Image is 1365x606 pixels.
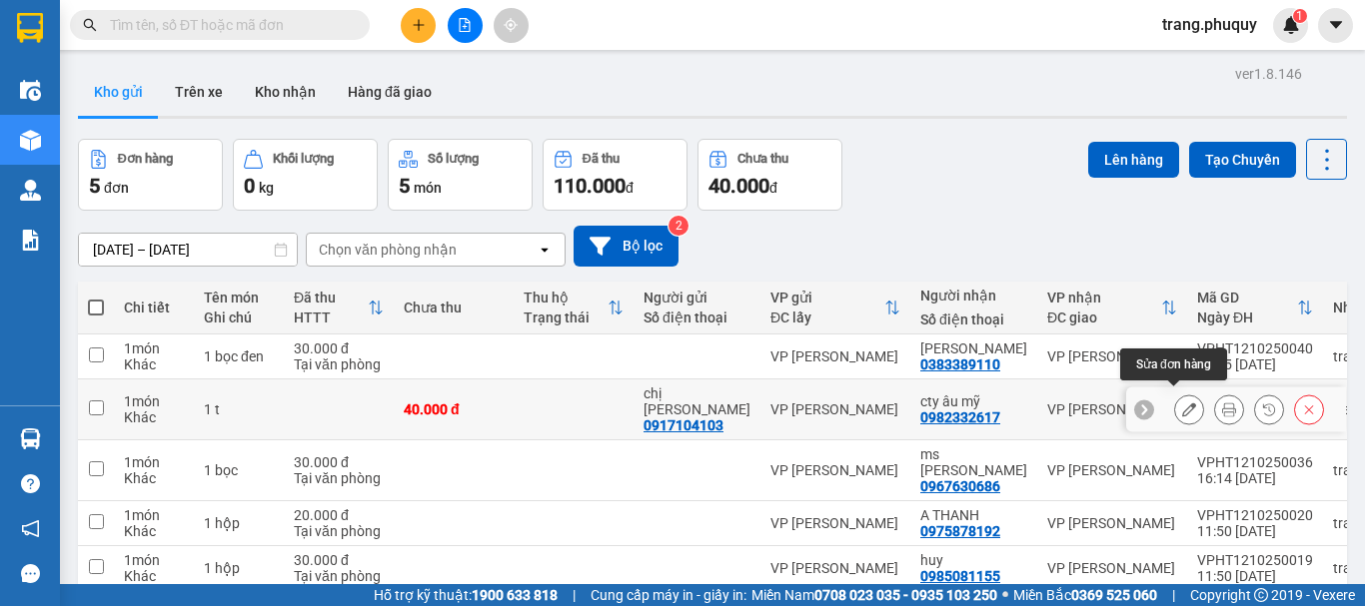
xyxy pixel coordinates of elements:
[537,242,553,258] svg: open
[920,523,1000,539] div: 0975878192
[760,282,910,334] th: Toggle SortBy
[244,174,255,198] span: 0
[1327,16,1345,34] span: caret-down
[236,23,327,48] b: Phú Quý
[1187,282,1323,334] th: Toggle SortBy
[504,18,518,32] span: aim
[770,401,900,417] div: VP [PERSON_NAME]
[1197,356,1313,372] div: 16:35 [DATE]
[1174,394,1204,424] div: Sửa đơn hàng
[1047,309,1161,325] div: ĐC giao
[814,587,997,603] strong: 0708 023 035 - 0935 103 250
[1318,8,1353,43] button: caret-down
[1120,348,1227,380] div: Sửa đơn hàng
[573,584,576,606] span: |
[414,180,442,196] span: món
[204,348,274,364] div: 1 bọc đen
[920,288,1027,303] div: Người nhận
[294,454,384,470] div: 30.000 đ
[769,180,777,196] span: đ
[118,152,173,166] div: Đơn hàng
[920,507,1027,523] div: A THANH
[1197,470,1313,486] div: 16:14 [DATE]
[111,49,454,74] li: 146 [GEOGRAPHIC_DATA], [GEOGRAPHIC_DATA]
[920,393,1027,409] div: cty âu mỹ
[1282,16,1300,34] img: icon-new-feature
[1047,348,1177,364] div: VP [PERSON_NAME]
[644,417,723,433] div: 0917104103
[524,309,608,325] div: Trạng thái
[374,584,558,606] span: Hỗ trợ kỹ thuật:
[574,226,679,267] button: Bộ lọc
[920,409,1000,425] div: 0982332617
[111,74,454,99] li: Hotline: 19001874
[472,587,558,603] strong: 1900 633 818
[20,130,41,151] img: warehouse-icon
[920,446,1027,478] div: ms liên
[514,282,634,334] th: Toggle SortBy
[124,454,184,470] div: 1 món
[1197,454,1313,470] div: VPHT1210250036
[399,174,410,198] span: 5
[20,180,41,201] img: warehouse-icon
[78,68,159,116] button: Kho gửi
[428,152,479,166] div: Số lượng
[1047,560,1177,576] div: VP [PERSON_NAME]
[1197,568,1313,584] div: 11:50 [DATE]
[1002,591,1008,599] span: ⚪️
[294,340,384,356] div: 30.000 đ
[1197,552,1313,568] div: VPHT1210250019
[770,309,884,325] div: ĐC lấy
[284,282,394,334] th: Toggle SortBy
[1197,523,1313,539] div: 11:50 [DATE]
[770,290,884,305] div: VP gửi
[188,103,375,128] b: Gửi khách hàng
[124,552,184,568] div: 1 món
[1189,142,1296,178] button: Tạo Chuyến
[124,340,184,356] div: 1 món
[543,139,687,211] button: Đã thu110.000đ
[494,8,529,43] button: aim
[920,311,1027,327] div: Số điện thoại
[124,300,184,315] div: Chi tiết
[1013,584,1157,606] span: Miền Bắc
[204,290,274,305] div: Tên món
[294,568,384,584] div: Tại văn phòng
[583,152,620,166] div: Đã thu
[770,560,900,576] div: VP [PERSON_NAME]
[124,523,184,539] div: Khác
[78,139,223,211] button: Đơn hàng5đơn
[89,174,100,198] span: 5
[124,568,184,584] div: Khác
[770,515,900,531] div: VP [PERSON_NAME]
[1296,9,1303,23] span: 1
[920,478,1000,494] div: 0967630686
[1146,12,1273,37] span: trang.phuquy
[204,560,274,576] div: 1 hộp
[920,568,1000,584] div: 0985081155
[1037,282,1187,334] th: Toggle SortBy
[204,515,274,531] div: 1 hộp
[1047,462,1177,478] div: VP [PERSON_NAME]
[644,385,750,417] div: chị giang
[1047,290,1161,305] div: VP nhận
[20,428,41,449] img: warehouse-icon
[1293,9,1307,23] sup: 1
[697,139,842,211] button: Chưa thu40.000đ
[332,68,448,116] button: Hàng đã giao
[458,18,472,32] span: file-add
[294,470,384,486] div: Tại văn phòng
[1197,290,1297,305] div: Mã GD
[204,462,274,478] div: 1 bọc
[17,13,43,43] img: logo-vxr
[1088,142,1179,178] button: Lên hàng
[233,139,378,211] button: Khối lượng0kg
[412,18,426,32] span: plus
[259,180,274,196] span: kg
[1254,588,1268,602] span: copyright
[554,174,626,198] span: 110.000
[770,462,900,478] div: VP [PERSON_NAME]
[920,356,1000,372] div: 0383389110
[401,8,436,43] button: plus
[1197,340,1313,356] div: VPHT1210250040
